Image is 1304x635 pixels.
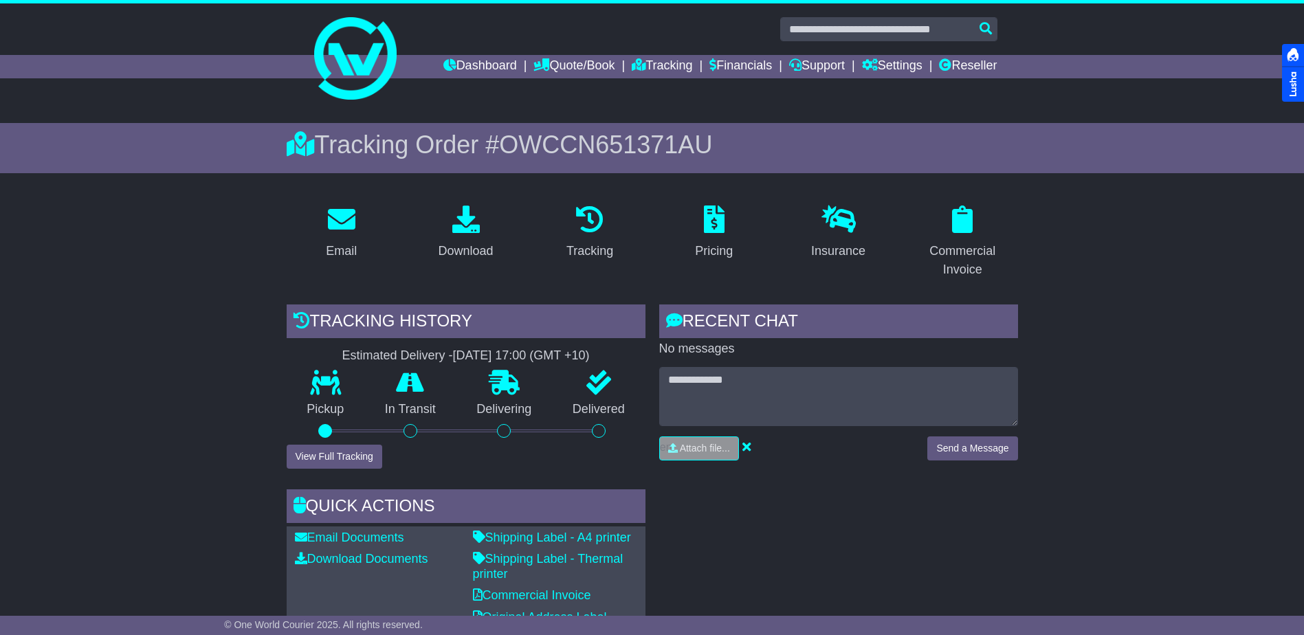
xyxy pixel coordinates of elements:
[632,55,692,78] a: Tracking
[473,610,607,624] a: Original Address Label
[907,201,1018,284] a: Commercial Invoice
[802,201,874,265] a: Insurance
[473,552,623,581] a: Shipping Label - Thermal printer
[659,342,1018,357] p: No messages
[686,201,742,265] a: Pricing
[499,131,712,159] span: OWCCN651371AU
[429,201,502,265] a: Download
[287,402,365,417] p: Pickup
[927,436,1017,460] button: Send a Message
[364,402,456,417] p: In Transit
[287,489,645,526] div: Quick Actions
[473,588,591,602] a: Commercial Invoice
[566,242,613,260] div: Tracking
[939,55,997,78] a: Reseller
[295,552,428,566] a: Download Documents
[317,201,366,265] a: Email
[789,55,845,78] a: Support
[287,304,645,342] div: Tracking history
[916,242,1009,279] div: Commercial Invoice
[557,201,622,265] a: Tracking
[295,531,404,544] a: Email Documents
[862,55,922,78] a: Settings
[659,304,1018,342] div: RECENT CHAT
[443,55,517,78] a: Dashboard
[533,55,615,78] a: Quote/Book
[438,242,493,260] div: Download
[811,242,865,260] div: Insurance
[326,242,357,260] div: Email
[456,402,553,417] p: Delivering
[287,130,1018,159] div: Tracking Order #
[224,619,423,630] span: © One World Courier 2025. All rights reserved.
[287,348,645,364] div: Estimated Delivery -
[287,445,382,469] button: View Full Tracking
[552,402,645,417] p: Delivered
[453,348,590,364] div: [DATE] 17:00 (GMT +10)
[695,242,733,260] div: Pricing
[709,55,772,78] a: Financials
[473,531,631,544] a: Shipping Label - A4 printer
